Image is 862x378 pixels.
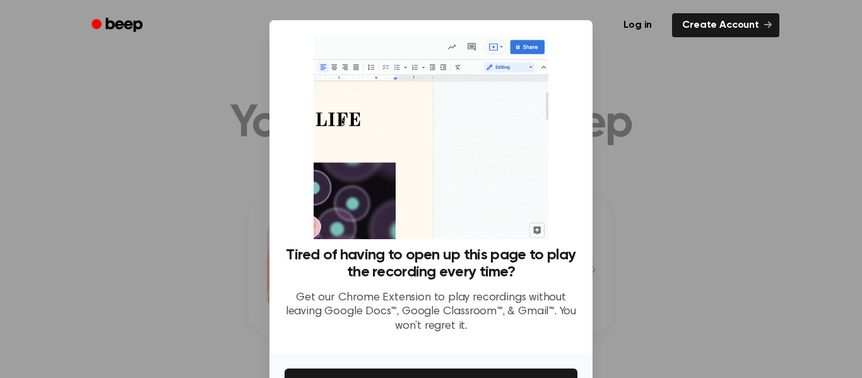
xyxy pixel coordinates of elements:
[285,247,577,281] h3: Tired of having to open up this page to play the recording every time?
[285,291,577,334] p: Get our Chrome Extension to play recordings without leaving Google Docs™, Google Classroom™, & Gm...
[672,13,779,37] a: Create Account
[83,13,154,38] a: Beep
[611,11,664,40] a: Log in
[314,35,548,239] img: Beep extension in action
